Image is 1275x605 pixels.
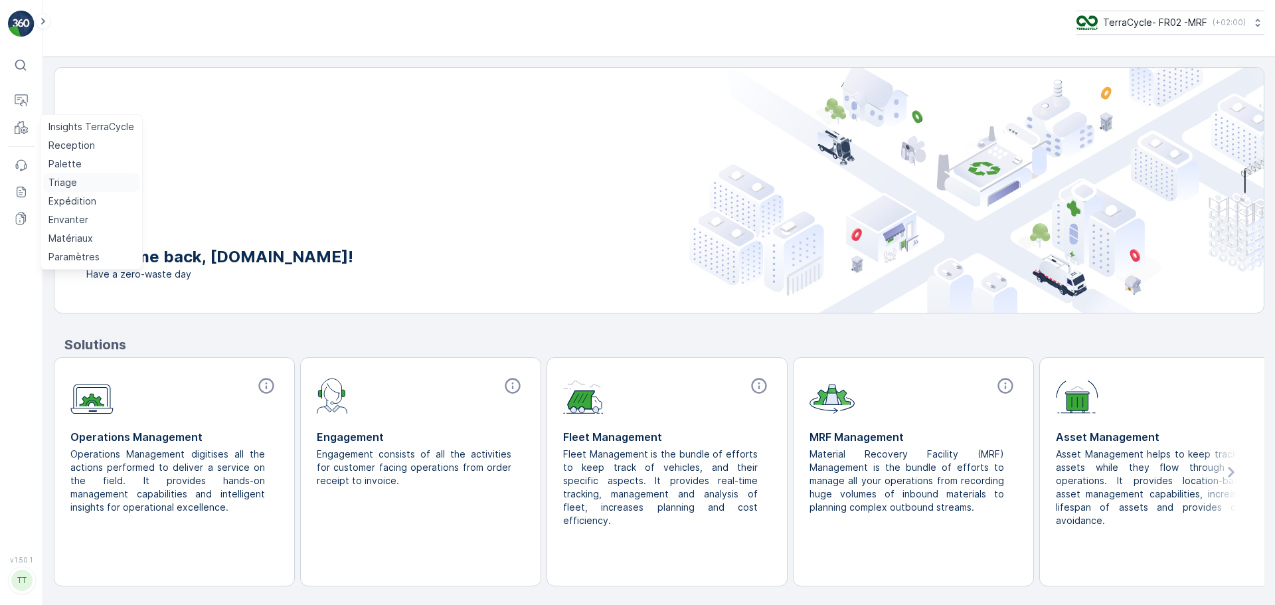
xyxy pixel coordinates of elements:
p: Welcome back, [DOMAIN_NAME]! [86,246,353,268]
p: TerraCycle- FR02 -MRF [1103,16,1207,29]
p: Fleet Management is the bundle of efforts to keep track of vehicles, and their specific aspects. ... [563,448,760,527]
p: Operations Management digitises all the actions performed to deliver a service on the field. It p... [70,448,268,514]
img: logo [8,11,35,37]
button: TerraCycle- FR02 -MRF(+02:00) [1076,11,1264,35]
img: module-icon [809,377,855,414]
img: terracycle.png [1076,15,1098,30]
p: Asset Management helps to keep track of assets while they flow through the operations. It provide... [1056,448,1253,527]
img: module-icon [1056,377,1098,414]
p: Fleet Management [563,429,771,445]
p: Solutions [64,335,1264,355]
p: Operations Management [70,429,278,445]
img: module-icon [317,377,348,414]
img: module-icon [70,377,114,414]
p: MRF Management [809,429,1017,445]
span: Have a zero-waste day [86,268,353,281]
img: module-icon [563,377,604,414]
p: Asset Management [1056,429,1264,445]
p: Engagement [317,429,525,445]
p: Engagement consists of all the activities for customer facing operations from order receipt to in... [317,448,514,487]
p: Material Recovery Facility (MRF) Management is the bundle of efforts to manage all your operation... [809,448,1007,514]
p: ( +02:00 ) [1213,17,1246,28]
div: TT [11,570,33,591]
button: TT [8,566,35,594]
img: city illustration [689,68,1264,313]
span: v 1.50.1 [8,556,35,564]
